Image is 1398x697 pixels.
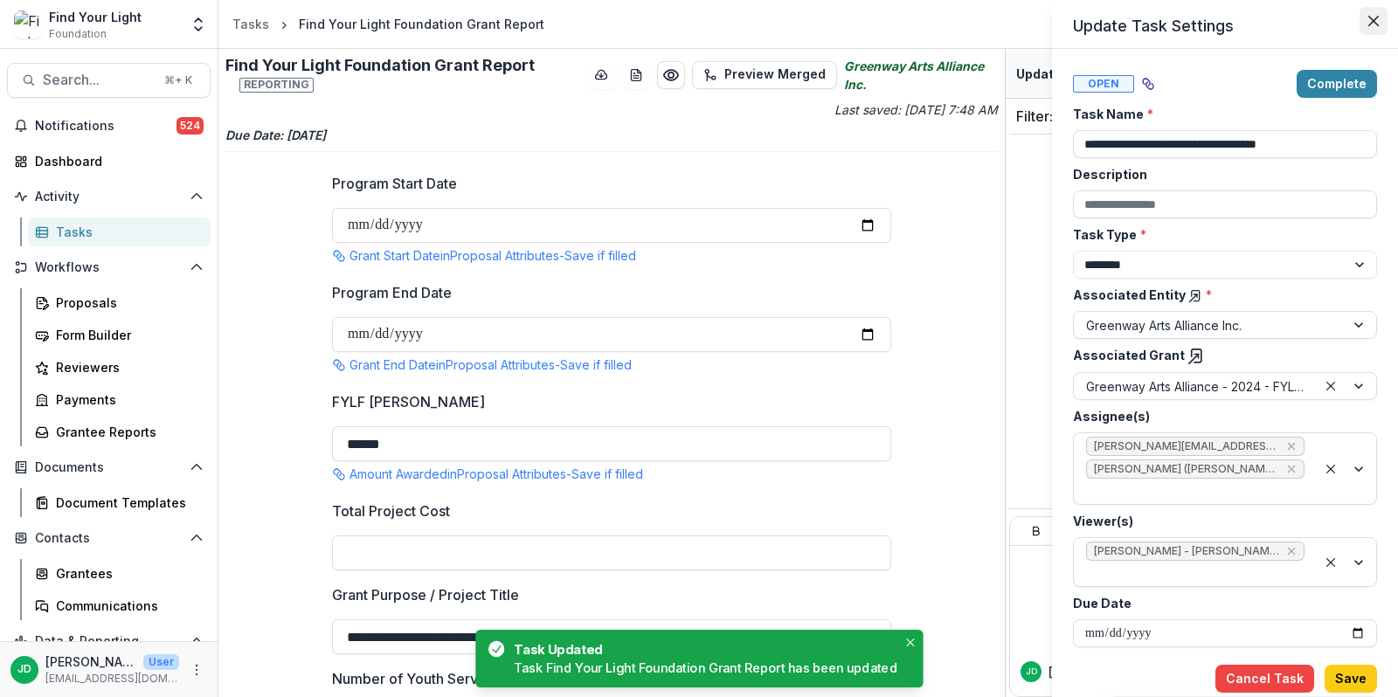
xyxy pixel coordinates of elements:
button: Complete [1297,70,1377,98]
label: Associated Entity [1073,286,1367,304]
label: Assignee(s) [1073,407,1367,425]
span: Open [1073,75,1134,93]
div: Remove Whitney Weston (whitney@greenwayartsalliance.org) [1284,460,1298,478]
span: [PERSON_NAME] - [PERSON_NAME][EMAIL_ADDRESS][DOMAIN_NAME] [1094,545,1279,557]
button: Save [1325,665,1377,693]
button: View dependent tasks [1134,70,1162,98]
div: Task Updated [514,639,891,659]
div: Remove Jeffrey Dollinger - jdollinger@fylf.org [1284,542,1298,560]
label: Task Type [1073,225,1367,244]
button: Cancel Task [1215,665,1314,693]
button: Close [900,633,919,652]
div: Clear selected options [1320,552,1341,573]
span: [PERSON_NAME][EMAIL_ADDRESS][DOMAIN_NAME] ([PERSON_NAME][EMAIL_ADDRESS][DOMAIN_NAME]) [1094,440,1279,452]
label: Due Date [1073,594,1367,612]
label: Associated Grant [1073,346,1367,365]
span: [PERSON_NAME] ([PERSON_NAME][EMAIL_ADDRESS][DOMAIN_NAME]) [1094,463,1279,475]
label: Viewer(s) [1073,512,1367,530]
div: Clear selected options [1320,376,1341,397]
div: Task Find Your Light Foundation Grant Report has been updated [514,659,897,678]
label: Task Name [1073,105,1367,123]
div: Remove kimberly@greenwayartsalliance.org (kimberly@greenwayartsalliance.org) [1284,438,1298,455]
div: Clear selected options [1320,459,1341,480]
button: Close [1360,7,1388,35]
label: Description [1073,165,1367,183]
